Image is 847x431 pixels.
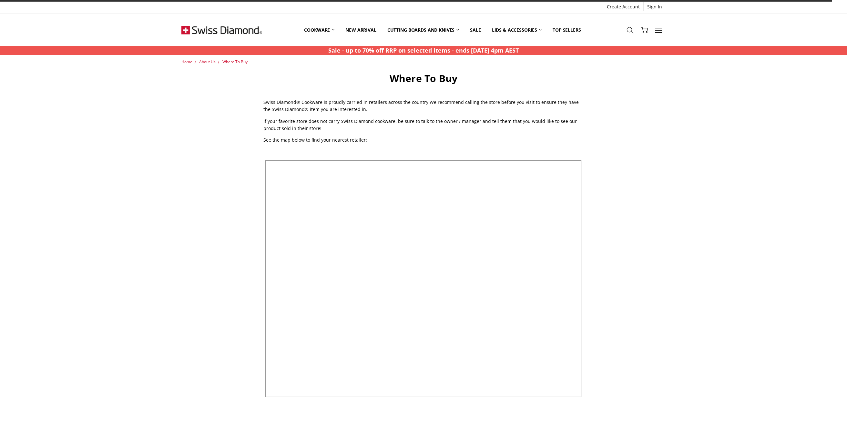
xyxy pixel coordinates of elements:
p: Swiss Diamond® Cookware is proudly carried in retailers across the country. [263,99,584,113]
a: Cutting boards and knives [382,15,465,44]
a: Lids & Accessories [486,15,547,44]
a: Sale [464,15,486,44]
strong: Sale - up to 70% off RRP on selected items - ends [DATE] 4pm AEST [328,46,519,54]
a: Home [181,59,192,65]
img: Free Shipping On Every Order [181,14,262,46]
p: See the map below to find your nearest retailer: [263,136,584,144]
a: About Us [199,59,216,65]
a: New arrival [340,15,382,44]
a: Top Sellers [547,15,586,44]
a: Where To Buy [222,59,248,65]
a: Create Account [603,2,643,11]
p: If your favorite store does not carry Swiss Diamond cookware, be sure to talk to the owner / mana... [263,118,584,132]
a: Cookware [299,15,340,44]
a: Sign In [644,2,666,11]
h1: Where To Buy [263,72,584,85]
